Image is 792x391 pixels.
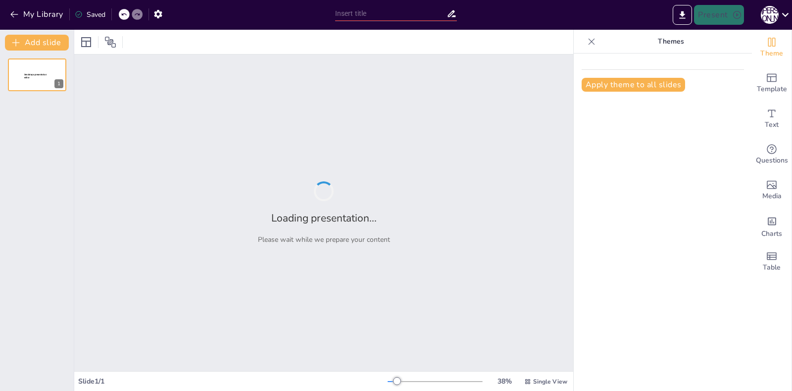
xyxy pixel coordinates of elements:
div: Add a table [752,244,792,279]
div: Add text boxes [752,101,792,137]
div: М [PERSON_NAME] [761,6,779,24]
div: 1 [54,79,63,88]
span: Template [757,84,787,95]
button: Add slide [5,35,69,51]
button: М [PERSON_NAME] [761,5,779,25]
button: Export to PowerPoint [673,5,692,25]
input: Insert title [335,6,447,21]
span: Sendsteps presentation editor [24,73,47,79]
p: Themes [599,30,742,54]
span: Media [762,191,782,202]
span: Single View [533,378,567,386]
span: Text [765,119,779,130]
p: Please wait while we prepare your content [258,235,390,244]
div: Saved [75,10,105,19]
div: Slide 1 / 1 [78,377,388,386]
button: Present [694,5,743,25]
div: Add images, graphics, shapes or video [752,172,792,208]
div: Get real-time input from your audience [752,137,792,172]
span: Position [104,36,116,48]
span: Theme [760,48,783,59]
div: Add charts and graphs [752,208,792,244]
div: Change the overall theme [752,30,792,65]
div: 1 [8,58,66,91]
div: Add ready made slides [752,65,792,101]
span: Charts [761,228,782,239]
span: Table [763,262,781,273]
div: Layout [78,34,94,50]
h2: Loading presentation... [271,211,377,225]
span: Questions [756,155,788,166]
div: 38 % [493,377,516,386]
button: My Library [7,6,67,22]
button: Apply theme to all slides [582,78,685,92]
